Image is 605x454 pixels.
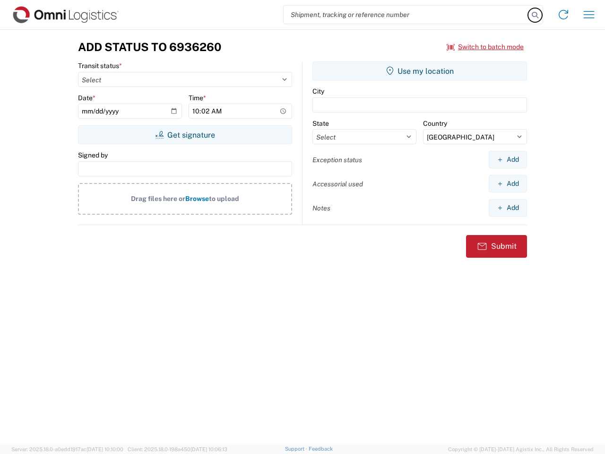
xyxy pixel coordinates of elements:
button: Add [489,199,527,217]
span: to upload [209,195,239,202]
button: Submit [466,235,527,258]
span: [DATE] 10:06:13 [190,446,227,452]
button: Use my location [312,61,527,80]
a: Feedback [309,446,333,452]
a: Support [285,446,309,452]
span: Copyright © [DATE]-[DATE] Agistix Inc., All Rights Reserved [448,445,594,454]
span: Drag files here or [131,195,185,202]
label: State [312,119,329,128]
label: Transit status [78,61,122,70]
span: Client: 2025.18.0-198a450 [128,446,227,452]
button: Switch to batch mode [447,39,524,55]
span: Browse [185,195,209,202]
span: Server: 2025.18.0-a0edd1917ac [11,446,123,452]
label: Date [78,94,95,102]
h3: Add Status to 6936260 [78,40,221,54]
button: Add [489,175,527,192]
button: Get signature [78,125,292,144]
label: Exception status [312,156,362,164]
label: Time [189,94,206,102]
button: Add [489,151,527,168]
label: Notes [312,204,330,212]
label: Accessorial used [312,180,363,188]
label: Signed by [78,151,108,159]
span: [DATE] 10:10:00 [86,446,123,452]
label: Country [423,119,447,128]
input: Shipment, tracking or reference number [284,6,528,24]
label: City [312,87,324,96]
